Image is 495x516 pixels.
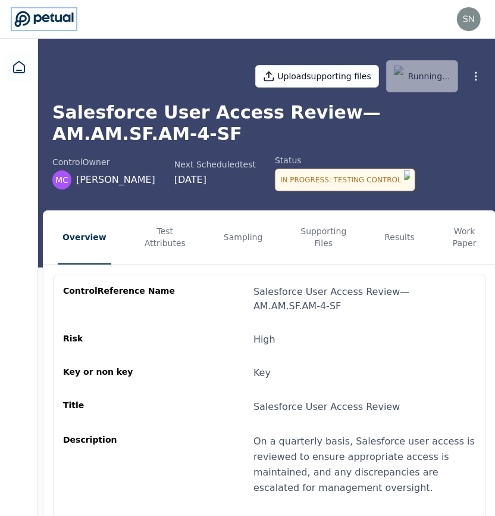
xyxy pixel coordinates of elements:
button: Overview [58,211,111,265]
button: Running... [386,60,458,92]
button: Uploadsupporting files [255,65,379,88]
div: control Reference Name [63,285,177,313]
button: Sampling [219,211,268,265]
div: Key or non key [63,366,177,380]
div: Salesforce User Access Review — AM.AM.SF.AM-4-SF [253,285,476,313]
div: [DATE] [174,173,256,187]
div: High [253,332,275,347]
button: Work Paper [448,211,481,265]
span: MC [55,174,68,186]
a: Dashboard [5,53,33,82]
img: snir+arm@petual.ai [457,7,481,31]
img: Logo [394,66,406,87]
h1: Salesforce User Access Review — AM.AM.SF.AM-4-SF [52,102,487,145]
button: More Options [465,66,487,87]
a: Go to Dashboard [14,11,74,27]
span: Salesforce User Access Review [253,401,400,412]
button: Supporting Files [296,211,351,265]
div: Next Scheduled test [174,158,256,170]
div: Description [63,434,177,496]
div: In Progress : Testing Control [275,169,415,191]
div: Risk [63,332,177,347]
div: Key [253,366,271,380]
img: Logo [404,170,410,189]
button: Test Attributes [140,211,190,265]
div: On a quarterly basis, Salesforce user access is reviewed to ensure appropriate access is maintain... [253,434,476,496]
div: control Owner [52,156,155,168]
button: Results [380,211,419,265]
div: Title [63,399,177,415]
span: [PERSON_NAME] [76,173,155,187]
div: Status [275,154,415,166]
